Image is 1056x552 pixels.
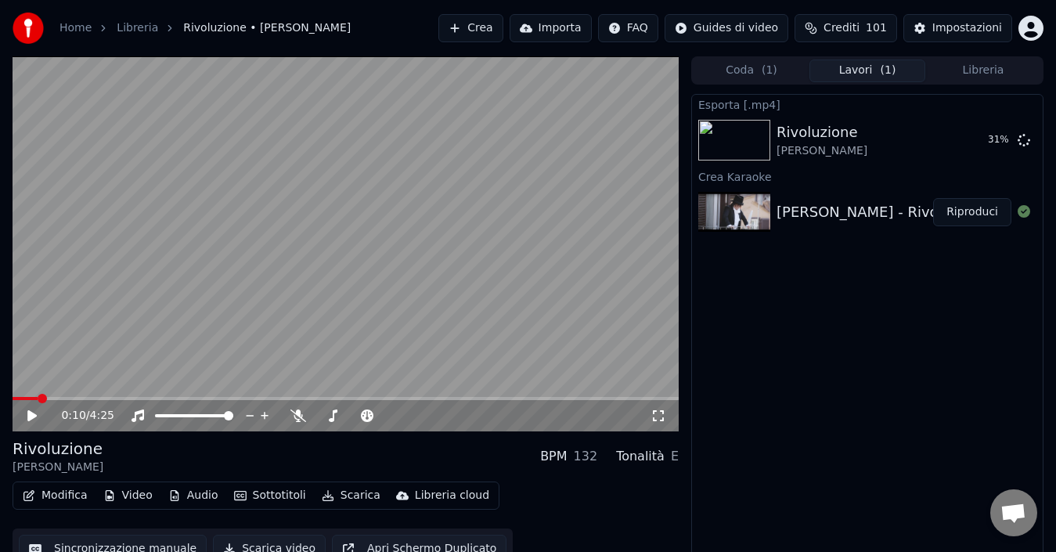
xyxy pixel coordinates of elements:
a: Aprire la chat [990,489,1037,536]
div: 132 [574,447,598,466]
button: Importa [510,14,592,42]
div: Crea Karaoke [692,167,1043,186]
button: Lavori [809,60,925,82]
span: Crediti [824,20,860,36]
img: youka [13,13,44,44]
button: Video [97,485,159,507]
button: Sottotitoli [228,485,312,507]
button: Libreria [925,60,1041,82]
div: E [671,447,679,466]
div: Tonalità [616,447,665,466]
span: Rivoluzione • [PERSON_NAME] [183,20,351,36]
div: Rivoluzione [777,121,867,143]
button: Modifica [16,485,94,507]
div: Libreria cloud [415,488,489,503]
div: 31 % [988,134,1011,146]
button: Scarica [315,485,387,507]
nav: breadcrumb [59,20,351,36]
button: Crediti101 [795,14,897,42]
div: [PERSON_NAME] [13,460,103,475]
button: Riproduci [933,198,1011,226]
span: 4:25 [90,408,114,424]
button: Crea [438,14,503,42]
a: Home [59,20,92,36]
div: Impostazioni [932,20,1002,36]
span: ( 1 ) [881,63,896,78]
span: 101 [866,20,887,36]
button: Guides di video [665,14,788,42]
div: [PERSON_NAME] - Rivoluzione - clip [777,201,1027,223]
button: Coda [694,60,809,82]
div: / [61,408,99,424]
div: Rivoluzione [13,438,103,460]
button: Audio [162,485,225,507]
div: [PERSON_NAME] [777,143,867,159]
button: Impostazioni [903,14,1012,42]
button: FAQ [598,14,658,42]
span: ( 1 ) [762,63,777,78]
div: BPM [540,447,567,466]
div: Esporta [.mp4] [692,95,1043,114]
a: Libreria [117,20,158,36]
span: 0:10 [61,408,85,424]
